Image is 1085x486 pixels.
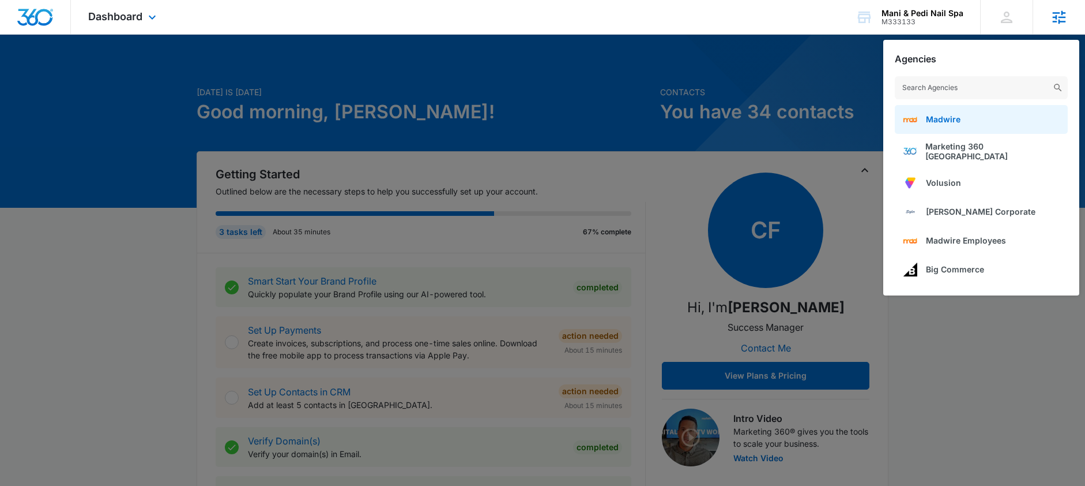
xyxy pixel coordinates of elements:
h2: Agencies [895,54,936,65]
span: Madwire [926,114,960,124]
a: Big Commerce [895,255,1068,284]
div: account id [881,18,963,26]
a: Madwire Employees [895,226,1068,255]
div: account name [881,9,963,18]
span: Marketing 360 [GEOGRAPHIC_DATA] [925,141,1060,161]
a: Marketing 360 [GEOGRAPHIC_DATA] [895,134,1068,169]
span: Volusion [926,178,961,188]
a: Madwire [895,105,1068,134]
input: Search Agencies [895,76,1068,99]
span: [PERSON_NAME] Corporate [926,207,1035,216]
a: Volusion [895,169,1068,197]
span: Dashboard [88,10,142,23]
span: Big Commerce [926,264,984,274]
span: Madwire Employees [926,235,1006,245]
a: [PERSON_NAME] Corporate [895,197,1068,226]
